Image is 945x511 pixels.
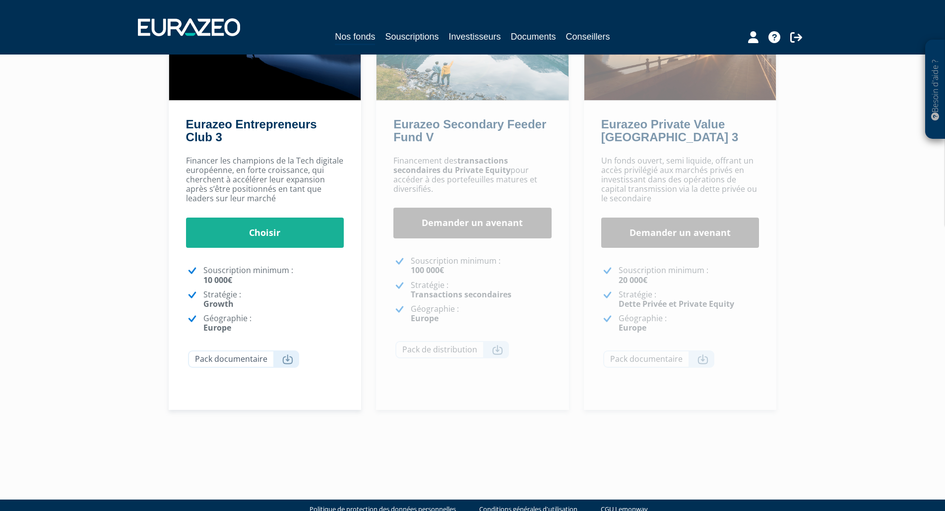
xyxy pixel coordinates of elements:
a: Eurazeo Entrepreneurs Club 3 [186,117,317,144]
a: Eurazeo Secondary Feeder Fund V [393,117,546,144]
p: Financer les champions de la Tech digitale européenne, en forte croissance, qui cherchent à accél... [186,156,344,204]
p: Stratégie : [203,290,344,309]
strong: 10 000€ [203,275,232,285]
strong: Europe [619,322,646,333]
strong: Europe [411,313,439,324]
p: Stratégie : [619,290,759,309]
a: Demander un avenant [601,218,759,248]
strong: Europe [203,322,231,333]
p: Géographie : [619,314,759,333]
p: Géographie : [411,304,552,323]
a: Souscriptions [385,30,439,44]
strong: 20 000€ [619,275,647,285]
a: Nos fonds [335,30,375,45]
img: 1732889491-logotype_eurazeo_blanc_rvb.png [138,18,240,36]
p: Besoin d'aide ? [930,45,941,134]
strong: transactions secondaires du Private Equity [393,155,510,175]
p: Souscription minimum : [411,256,552,275]
a: Demander un avenant [393,208,552,238]
p: Un fonds ouvert, semi liquide, offrant un accès privilégié aux marchés privés en investissant dan... [601,156,759,204]
strong: Growth [203,298,234,309]
p: Géographie : [203,314,344,333]
strong: Transactions secondaires [411,289,511,300]
strong: Dette Privée et Private Equity [619,298,734,309]
p: Souscription minimum : [619,266,759,284]
strong: 100 000€ [411,265,444,276]
a: Choisir [186,218,344,248]
a: Pack de distribution [395,341,509,358]
a: Pack documentaire [603,350,714,368]
a: Documents [511,30,556,44]
a: Investisseurs [448,30,501,44]
a: Eurazeo Private Value [GEOGRAPHIC_DATA] 3 [601,117,738,144]
p: Stratégie : [411,281,552,299]
p: Financement des pour accéder à des portefeuilles matures et diversifiés. [393,156,552,194]
a: Pack documentaire [188,350,299,368]
p: Souscription minimum : [203,266,344,284]
a: Conseillers [566,30,610,44]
